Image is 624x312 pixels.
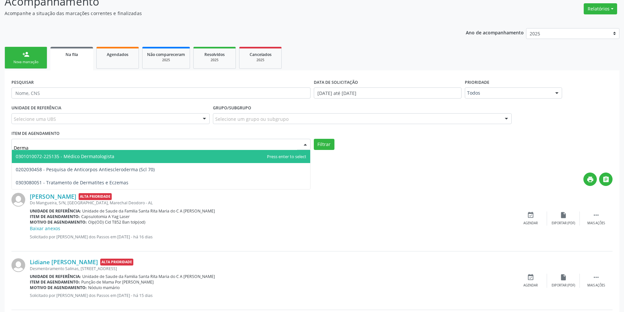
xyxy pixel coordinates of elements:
i: insert_drive_file [560,274,567,281]
i:  [593,274,600,281]
i:  [602,176,610,183]
label: UNIDADE DE REFERÊNCIA [11,103,61,113]
div: Mais ações [587,283,605,288]
div: 2025 [198,58,231,63]
p: Solicitado por [PERSON_NAME] dos Passos em [DATE] - há 15 dias [30,293,514,298]
label: Prioridade [465,77,489,87]
span: 0301010072-225135 - Médico Dermatologista [16,153,114,159]
p: Ano de acompanhamento [466,28,524,36]
a: Baixar anexos [30,225,60,231]
span: Na fila [66,52,78,57]
span: Agendados [107,52,128,57]
span: Alta Prioridade [79,193,112,200]
div: 2025 [147,58,185,63]
span: Cancelados [250,52,272,57]
b: Motivo de agendamento: [30,285,87,290]
span: Punção de Mama Por [PERSON_NAME] [81,279,154,285]
b: Unidade de referência: [30,208,81,214]
button: Relatórios [584,3,617,14]
div: Nova marcação [9,60,42,64]
p: Solicitado por [PERSON_NAME] dos Passos em [DATE] - há 16 dias [30,234,514,240]
span: Capsulotomia A Yag Laser [81,214,130,219]
input: Selecione um intervalo [314,87,462,99]
p: Acompanhe a situação das marcações correntes e finalizadas [5,10,435,17]
img: img [11,258,25,272]
input: Nome, CNS [11,87,311,99]
span: 0202030458 - Pesquisa de Anticorpos Antiescleroderma (Scl 70) [16,166,155,173]
span: Unidade de Saude da Familia Santa Rita Maria do C A [PERSON_NAME] [82,274,215,279]
a: Lidiane [PERSON_NAME] [30,258,98,266]
span: Olp(OD) Cid T852 Ban tolp(od) [88,219,145,225]
button: print [583,173,597,186]
b: Item de agendamento: [30,279,80,285]
div: person_add [22,51,29,58]
b: Motivo de agendamento: [30,219,87,225]
div: Desmenbramento Salinas, [STREET_ADDRESS] [30,266,514,271]
label: PESQUISAR [11,77,34,87]
b: Item de agendamento: [30,214,80,219]
label: Item de agendamento [11,129,60,139]
i: event_available [527,211,534,219]
i:  [593,211,600,219]
span: Todos [467,90,549,96]
b: Unidade de referência: [30,274,81,279]
div: Exportar (PDF) [552,221,575,226]
span: Selecione um grupo ou subgrupo [215,116,289,122]
span: Resolvidos [204,52,225,57]
span: Selecione uma UBS [14,116,56,122]
button:  [599,173,613,186]
span: 0303080051 - Tratamento de Dermatites e Eczemas [16,179,128,186]
i: print [587,176,594,183]
img: img [11,193,25,207]
div: Do Mangueira, S/N, [GEOGRAPHIC_DATA], Marechal Deodoro - AL [30,200,514,206]
a: [PERSON_NAME] [30,193,76,200]
div: Agendar [523,221,538,226]
div: Mais ações [587,221,605,226]
i: event_available [527,274,534,281]
span: Alta Prioridade [100,259,133,266]
label: Grupo/Subgrupo [213,103,251,113]
label: DATA DE SOLICITAÇÃO [314,77,358,87]
input: Selecionar procedimento [14,141,297,154]
div: Agendar [523,283,538,288]
span: Nódulo mamário [88,285,120,290]
span: Não compareceram [147,52,185,57]
span: Unidade de Saude da Familia Santa Rita Maria do C A [PERSON_NAME] [82,208,215,214]
div: Exportar (PDF) [552,283,575,288]
button: Filtrar [314,139,334,150]
i: insert_drive_file [560,211,567,219]
div: 2025 [244,58,277,63]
